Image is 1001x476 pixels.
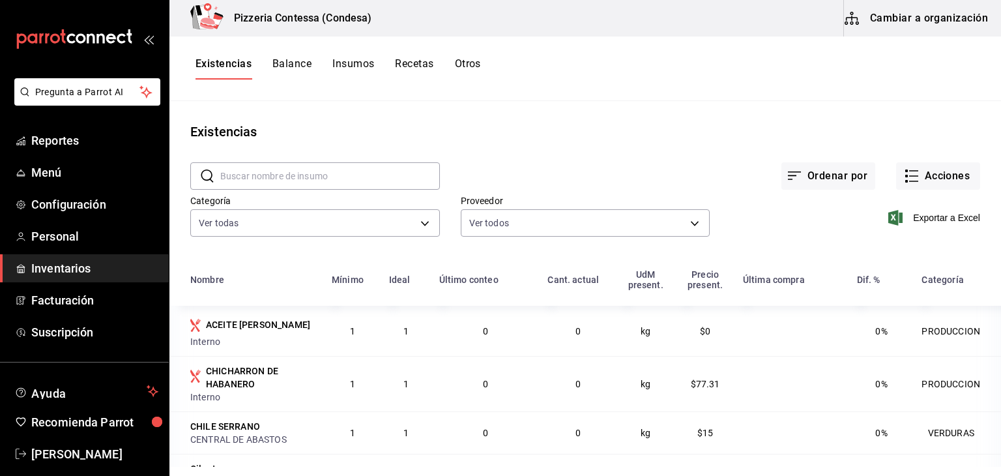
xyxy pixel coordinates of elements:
span: Configuración [31,196,158,213]
span: $0 [700,326,710,336]
span: Facturación [31,291,158,309]
div: Cant. actual [547,275,599,285]
svg: Insumo producido [190,319,201,332]
span: Personal [31,228,158,245]
div: navigation tabs [196,57,481,80]
div: Última compra [743,275,805,285]
span: 0 [575,428,581,438]
label: Proveedor [461,196,710,205]
span: 0% [875,379,887,389]
span: 1 [403,326,409,336]
span: 0% [875,428,887,438]
span: 0 [483,379,488,389]
span: [PERSON_NAME] [31,445,158,463]
span: 0% [875,326,887,336]
div: Nombre [190,275,224,285]
div: Existencias [190,122,257,141]
a: Pregunta a Parrot AI [9,95,160,108]
span: Reportes [31,132,158,149]
td: kg [616,356,675,411]
div: UdM present. [624,269,667,290]
h3: Pizzeria Contessa (Condesa) [224,10,372,26]
button: Existencias [196,57,252,80]
svg: Insumo producido [190,370,201,383]
span: Recomienda Parrot [31,413,158,431]
label: Categoría [190,196,440,205]
span: 0 [575,379,581,389]
div: Interno [190,391,316,404]
div: Precio present. [683,269,727,290]
span: 0 [483,428,488,438]
button: Ordenar por [781,162,875,190]
button: open_drawer_menu [143,34,154,44]
span: 1 [350,428,355,438]
div: ACEITE [PERSON_NAME] [206,318,310,331]
div: CHILE SERRANO [190,420,260,433]
td: kg [616,411,675,454]
span: 1 [350,379,355,389]
span: Suscripción [31,323,158,341]
button: Recetas [395,57,433,80]
button: Otros [455,57,481,80]
button: Pregunta a Parrot AI [14,78,160,106]
span: Menú [31,164,158,181]
td: PRODUCCION [914,306,1001,356]
td: kg [616,306,675,356]
span: Ver todas [199,216,239,230]
span: 1 [403,428,409,438]
span: Ver todos [469,216,509,230]
input: Buscar nombre de insumo [220,163,440,189]
div: Último conteo [439,275,499,285]
button: Exportar a Excel [891,210,980,226]
div: CENTRAL DE ABASTOS [190,433,316,446]
span: Ayuda [31,383,141,399]
div: CHICHARRON DE HABANERO [206,364,316,391]
span: Inventarios [31,260,158,277]
button: Balance [272,57,312,80]
td: VERDURAS [914,411,1001,454]
div: Mínimo [332,275,364,285]
span: 0 [483,326,488,336]
div: Ideal [389,275,411,285]
span: Pregunta a Parrot AI [35,85,140,99]
span: 1 [403,379,409,389]
span: $77.31 [691,379,720,389]
button: Acciones [896,162,980,190]
div: Dif. % [857,275,880,285]
button: Insumos [332,57,374,80]
div: Interno [190,335,316,348]
span: $15 [697,428,713,438]
td: PRODUCCION [914,356,1001,411]
span: 1 [350,326,355,336]
span: 0 [575,326,581,336]
div: Categoría [921,275,963,285]
div: Cilantro [190,462,224,475]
